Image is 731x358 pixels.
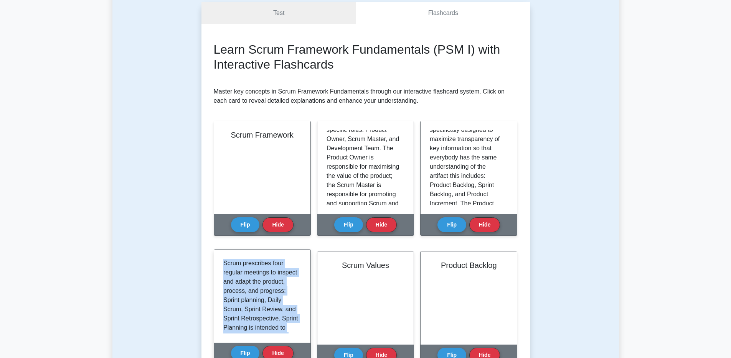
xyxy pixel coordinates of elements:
[469,217,500,232] button: Hide
[201,2,356,24] a: Test
[334,217,363,232] button: Flip
[430,261,508,270] h2: Product Backlog
[214,42,518,72] h2: Learn Scrum Framework Fundamentals (PSM I) with Interactive Flashcards
[327,261,404,270] h2: Scrum Values
[437,217,466,232] button: Flip
[214,87,518,105] p: Master key concepts in Scrum Framework Fundamentals through our interactive flashcard system. Cli...
[366,217,397,232] button: Hide
[231,217,260,232] button: Flip
[262,217,293,232] button: Hide
[430,70,505,328] p: Scrum's artifacts represent work or value to provide transparency and opportunities for inspectio...
[223,130,301,140] h2: Scrum Framework
[356,2,530,24] a: Flashcards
